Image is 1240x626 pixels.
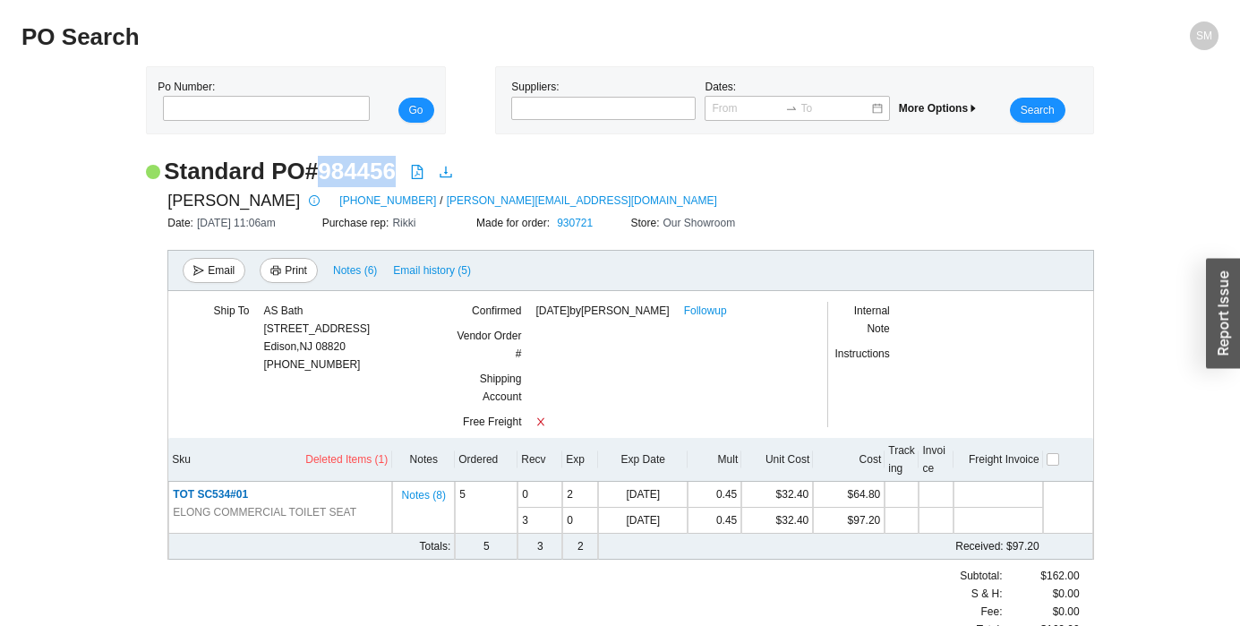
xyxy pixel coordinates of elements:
th: Exp Date [598,438,688,482]
div: Dates: [700,78,894,123]
button: Notes (6) [332,261,378,273]
span: [PERSON_NAME] [167,187,300,214]
td: 0 [562,508,598,534]
td: [DATE] [598,508,688,534]
td: 5 [455,534,517,560]
button: Notes (8) [401,485,447,498]
span: [DATE] by [PERSON_NAME] [535,302,669,320]
span: Go [409,101,423,119]
span: Email [208,262,235,279]
span: printer [270,265,281,278]
td: 0.45 [688,482,741,508]
span: close [535,416,546,427]
span: info-circle [304,195,324,206]
span: send [193,265,204,278]
button: Email history (5) [392,258,472,283]
span: Notes ( 6 ) [333,262,377,279]
td: $97.20 [688,534,1042,560]
th: Cost [813,438,885,482]
span: S & H: [971,585,1003,603]
span: Confirmed [472,304,521,317]
th: Notes [392,438,455,482]
input: To [801,99,870,117]
div: AS Bath [STREET_ADDRESS] Edison , NJ 08820 [263,302,370,356]
td: $97.20 [813,508,885,534]
a: Followup [684,302,727,320]
button: sendEmail [183,258,245,283]
span: Fee : [980,603,1002,621]
span: Notes ( 8 ) [402,486,446,504]
button: Go [398,98,434,123]
a: [PHONE_NUMBER] [339,192,436,210]
th: Freight Invoice [954,438,1043,482]
span: Deleted Items (1) [305,450,388,468]
span: caret-right [968,103,979,114]
span: Ship To [214,304,250,317]
span: Internal Note [854,304,890,335]
span: / [440,192,442,210]
div: [PHONE_NUMBER] [263,302,370,373]
span: SM [1196,21,1212,50]
span: More Options [899,102,979,115]
td: 2 [562,534,598,560]
td: 0.45 [688,508,741,534]
span: Totals: [420,540,451,553]
span: $0.00 [1053,603,1080,621]
span: Subtotal: [960,567,1002,585]
td: $64.80 [813,482,885,508]
td: $32.40 [741,508,813,534]
th: Mult [688,438,741,482]
span: Rikki [392,217,415,229]
a: file-pdf [410,165,424,183]
span: Purchase rep: [322,217,393,229]
th: Ordered [455,438,517,482]
th: Exp [562,438,598,482]
h2: Standard PO # 984456 [164,156,396,187]
div: Sku [172,450,389,469]
td: [DATE] [598,482,688,508]
span: Email history (5) [393,262,471,279]
th: Unit Cost [741,438,813,482]
span: to [785,102,798,115]
span: file-pdf [410,165,424,179]
span: Store: [630,217,663,229]
button: printerPrint [260,258,318,283]
span: swap-right [785,102,798,115]
span: Shipping Account [480,373,522,403]
td: 3 [517,534,562,560]
button: info-circle [300,188,325,213]
span: 3 [522,514,528,527]
span: ELONG COMMERCIAL TOILET SEAT [173,503,356,521]
span: Made for order: [476,217,553,229]
span: Our Showroom [663,217,736,229]
td: 5 [455,482,517,534]
a: download [439,165,453,183]
button: Search [1010,98,1065,123]
span: [DATE] 11:06am [197,217,276,229]
th: Invoice [919,438,953,482]
span: download [439,165,453,179]
a: 930721 [557,217,593,229]
span: Vendor Order # [457,330,521,360]
h2: PO Search [21,21,919,53]
span: TOT SC534#01 [173,488,248,501]
div: Suppliers: [507,78,700,123]
th: Recv [517,438,562,482]
button: Deleted Items (1) [304,450,389,469]
th: Tracking [885,438,919,482]
span: Search [1021,101,1055,119]
span: Print [285,262,307,279]
span: Date: [167,217,197,229]
td: 2 [562,482,598,508]
div: $0.00 [1003,585,1080,603]
span: Received: [955,540,1003,553]
a: [PERSON_NAME][EMAIL_ADDRESS][DOMAIN_NAME] [447,192,717,210]
td: $32.40 [741,482,813,508]
div: $162.00 [1003,567,1080,585]
span: Free Freight [463,416,521,428]
td: 0 [517,482,562,508]
div: Po Number: [158,78,364,123]
input: From [712,99,781,117]
span: Instructions [834,347,889,360]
